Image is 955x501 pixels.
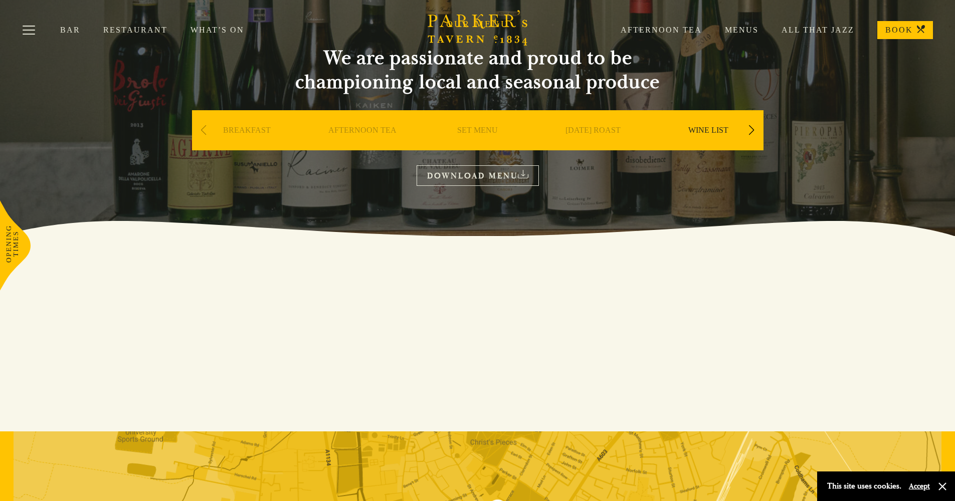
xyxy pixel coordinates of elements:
[417,165,539,186] a: DOWNLOAD MENU
[197,119,211,141] div: Previous slide
[457,125,498,165] a: SET MENU
[277,46,678,94] h2: We are passionate and proud to be championing local and seasonal produce
[192,110,302,180] div: 1 / 9
[423,110,533,180] div: 3 / 9
[223,125,271,165] a: BREAKFAST
[688,125,728,165] a: WINE LIST
[745,119,758,141] div: Next slide
[937,481,947,491] button: Close and accept
[328,125,397,165] a: AFTERNOON TEA
[565,125,621,165] a: [DATE] ROAST
[307,110,418,180] div: 2 / 9
[827,479,901,493] p: This site uses cookies.
[909,481,930,491] button: Accept
[538,110,648,180] div: 4 / 9
[653,110,763,180] div: 5 / 9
